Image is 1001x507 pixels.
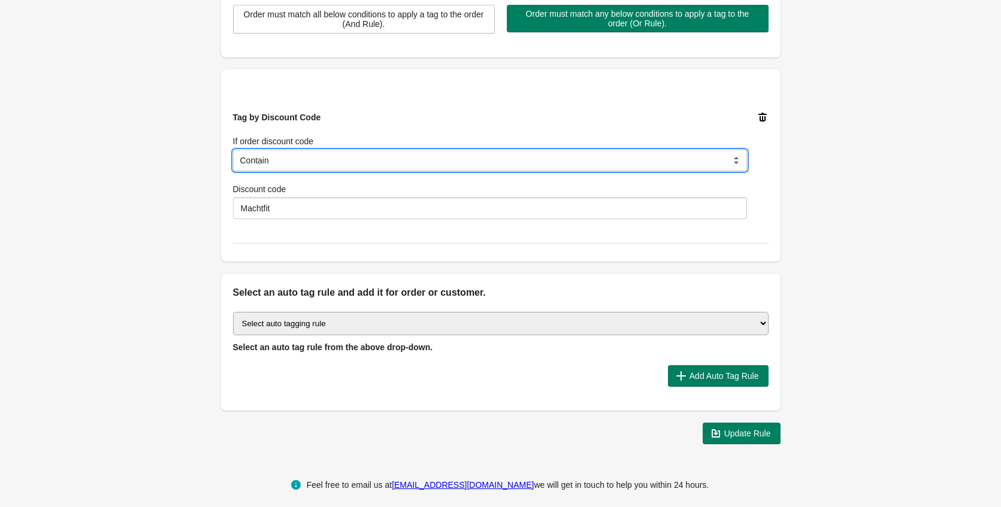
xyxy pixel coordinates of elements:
button: Update Rule [703,423,781,444]
button: Order must match any below conditions to apply a tag to the order (Or Rule). [507,5,769,32]
span: Order must match any below conditions to apply a tag to the order (Or Rule). [516,9,759,28]
span: Select an auto tag rule from the above drop-down. [233,342,433,352]
a: [EMAIL_ADDRESS][DOMAIN_NAME] [392,480,534,490]
h2: Select an auto tag rule and add it for order or customer. [233,286,769,300]
label: If order discount code [233,135,314,147]
span: Order must match all below conditions to apply a tag to the order (And Rule). [243,10,485,29]
button: Add Auto Tag Rule [668,365,769,387]
input: Discount code [233,198,747,219]
label: Discount code [233,183,286,195]
div: Feel free to email us at we will get in touch to help you within 24 hours. [307,478,709,492]
button: Order must match all below conditions to apply a tag to the order (And Rule). [233,5,495,34]
span: Update Rule [724,429,771,438]
span: Add Auto Tag Rule [689,371,759,381]
span: Tag by Discount Code [233,113,321,122]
